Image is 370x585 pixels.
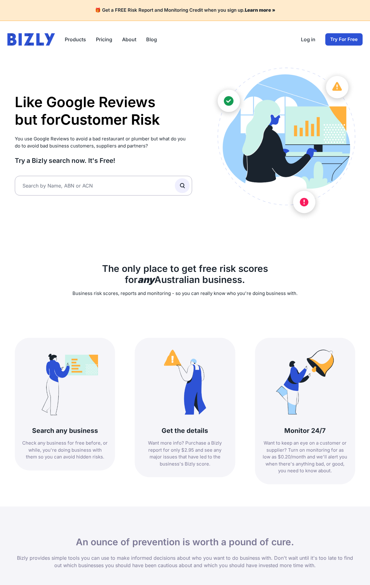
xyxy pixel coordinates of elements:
a: Pricing [96,36,112,43]
button: Products [65,36,86,43]
div: Want more info? Purchase a Bizly report for only $2.95 and see any major issues that have led to ... [142,440,228,467]
div: Want to keep an eye on a customer or supplier? Turn on monitoring for as low as $0.20/month and w... [262,440,348,474]
img: report [146,343,224,422]
a: Try For Free [325,33,363,46]
img: monitor [265,343,344,422]
h1: Like Google Reviews but for [15,93,192,129]
h3: Get the details [142,426,228,435]
a: Log in [301,36,315,43]
h3: Monitor 24/7 [262,426,348,435]
p: Business risk scores, reports and monitoring - so you can really know who you're doing business w... [15,290,355,297]
a: Blog [146,36,157,43]
li: Customer Risk [60,111,160,129]
input: Search by Name, ABN or ACN [15,176,192,196]
li: Supplier Risk [60,129,160,147]
div: Check any business for free before, or while, you're doing business with them so you can avoid hi... [22,440,108,461]
h3: Try a Bizly search now. It's Free! [15,156,192,165]
b: any [138,274,154,285]
p: Bizly provides simple tools you can use to make informed decisions about who you want to do busin... [15,554,355,569]
h1: An ounce of prevention is worth a pound of cure. [15,536,355,547]
a: About [122,36,136,43]
img: search [26,343,105,422]
a: Learn more » [245,7,275,13]
h4: 🎁 Get a FREE Risk Report and Monitoring Credit when you sign up. [7,7,363,13]
h3: Search any business [22,426,108,435]
a: search Search any business Check any business for free before, or while, you're doing business wi... [15,338,115,484]
h2: The only place to get free risk scores for Australian business. [15,263,355,285]
p: You use Google Reviews to avoid a bad restaurant or plumber but what do you do to avoid bad busin... [15,135,192,149]
a: report Get the details Want more info? Purchase a Bizly report for only $2.95 and see any major i... [135,338,235,484]
a: monitor Monitor 24/7 Want to keep an eye on a customer or supplier? Turn on monitoring for as low... [255,338,355,484]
